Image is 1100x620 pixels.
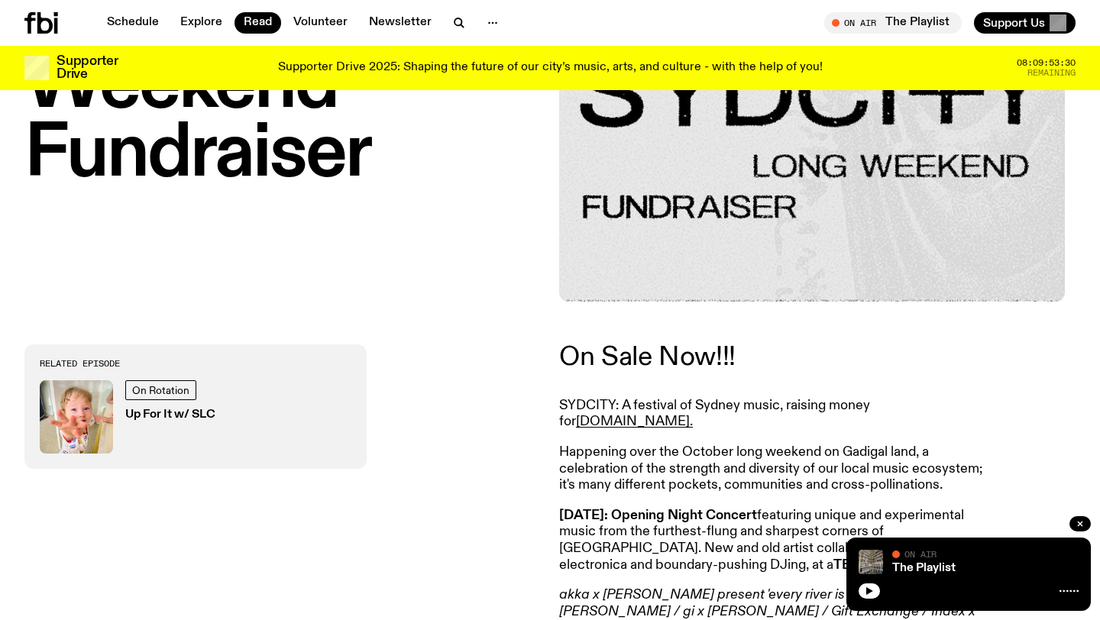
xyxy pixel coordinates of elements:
[859,550,883,574] img: A corner shot of the fbi music library
[235,12,281,34] a: Read
[1017,59,1076,67] span: 08:09:53:30
[284,12,357,34] a: Volunteer
[1027,69,1076,77] span: Remaining
[904,549,937,559] span: On Air
[98,12,168,34] a: Schedule
[40,380,351,454] a: baby slcOn RotationUp For It w/ SLC
[559,344,736,371] a: On Sale Now!!!
[983,16,1045,30] span: Support Us
[559,398,999,431] p: SYDCITY: A festival of Sydney music, raising money for
[559,508,999,573] p: featuring unique and experimental music from the furthest-flung and sharpest corners of [GEOGRAPH...
[125,409,215,421] h3: Up For It w/ SLC
[171,12,231,34] a: Explore
[833,558,913,572] strong: TBA location
[559,509,757,522] strong: [DATE]: Opening Night Concert
[974,12,1076,34] button: Support Us
[40,380,113,454] img: baby slc
[360,12,441,34] a: Newsletter
[892,562,956,574] a: The Playlist
[576,415,693,428] a: [DOMAIN_NAME].
[559,444,999,494] p: Happening over the October long weekend on Gadigal land, a celebration of the strength and divers...
[278,61,823,75] p: Supporter Drive 2025: Shaping the future of our city’s music, arts, and culture - with the help o...
[40,360,351,368] h3: Related Episode
[824,12,962,34] button: On AirThe Playlist
[57,55,118,81] h3: Supporter Drive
